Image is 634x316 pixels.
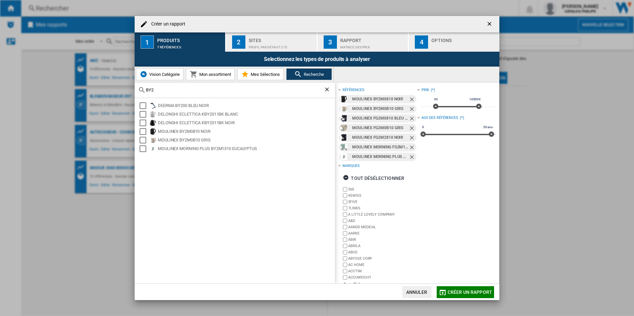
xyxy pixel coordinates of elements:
label: 7LINKS [348,206,417,211]
div: 1 [141,35,154,49]
label: 360 [348,187,417,192]
ng-md-icon: getI18NText('BUTTONS.CLOSE_DIALOG') [486,21,494,28]
div: références [343,87,364,93]
input: brand.name [343,269,347,273]
ng-md-icon: Retirer [409,125,416,133]
span: 30 ans [482,125,494,130]
label: 5FIVE [348,199,417,204]
md-checkbox: Select [140,128,150,135]
div: Age des références [421,115,458,121]
ng-md-icon: Retirer [409,96,416,104]
label: ABUS [348,250,417,255]
ng-md-icon: Retirer [409,154,416,162]
span: Vision Catégorie [148,72,180,77]
div: Matrice des prix [340,42,406,49]
button: getI18NText('BUTTONS.CLOSE_DIALOG') [483,18,497,31]
label: ABYSSE CORP [348,256,417,261]
div: MOULINEX MORNING PLUS BY2M1310 EUCALYPTUS [352,153,408,161]
div: 7 références [157,42,222,49]
div: MOULINEX MORNING FG2M1310 EUCALYPTUS [352,143,408,151]
img: wiser-icon-blue.png [140,70,148,78]
div: Selectionnez les types de produits à analyser [135,52,499,67]
img: 3045387290245_h_f_l_0 [341,105,347,112]
div: MOULINEX BY2M0810 NOIR [158,128,334,135]
button: 3 Rapport Matrice des prix [318,32,409,52]
img: MA21CA102MOULEEFVB-a984658037-43-nw.jpg [341,153,347,160]
img: MA21CA102MOULEEFVB-a984658037-43-nw.jpg [150,145,156,152]
img: 8004399032798_h_f_l_0 [150,120,156,126]
button: 1 Produits 7 références [135,32,226,52]
md-checkbox: Select [140,102,150,109]
div: Produits [157,35,222,42]
ng-md-icon: Retirer [409,134,416,142]
label: ACCUWEIGHT [348,275,417,280]
button: 4 Options [409,32,499,52]
div: tout désélectionner [343,172,404,184]
label: AC HOME [348,262,417,267]
div: MOULINEX BY2M0B10 GRIS [158,137,334,143]
span: Mon assortiment [198,72,231,77]
input: Rechercher dans les références [146,87,324,92]
span: Mes Sélections [249,72,280,77]
div: DELONGHI ECLETTICA KBY2011BK BLANC [158,111,334,118]
md-checkbox: Select [140,137,150,143]
ng-md-icon: Retirer [409,115,416,123]
label: A LITTLE LOVELY COMPANY [348,212,417,217]
span: Recherche [302,72,324,77]
ng-md-icon: Retirer [409,144,416,152]
input: brand.name [343,193,347,198]
input: brand.name [343,219,347,223]
div: MOULINEX MORNING PLUS BY2M1310 EUCALYPTUS [158,145,334,152]
span: 0€ [433,97,439,102]
img: by2m0810-by2m0810.jpg [150,128,156,135]
img: fg2m2810-fg2m2810.jpg [341,134,347,141]
input: brand.name [343,263,347,267]
img: 8004399032804_h_f_l_0 [150,111,156,118]
div: DELONGHI ECLETTICA KBY2011BK NOIR [158,120,334,126]
img: fg2m0810-fg2m0810.jpg [341,115,347,122]
div: Profil par défaut (15) [249,42,314,49]
input: brand.name [343,256,347,261]
div: DEERMA BY200 BLEU NOIR [158,102,334,109]
input: brand.name [343,237,347,242]
label: 4SWISS [348,193,417,198]
div: MOULINEX BY2M0810 NOIR [352,95,408,103]
button: Annuler [402,286,431,298]
label: ABRILA [348,243,417,248]
button: tout désélectionner [341,172,406,184]
div: MOULINEX BY2M0B10 GRIS [352,105,408,113]
span: Créer un rapport [448,290,492,295]
img: 71HCYBSA9eL.__AC_SX300_SY300_QL70_ML2_.jpg [341,144,347,150]
input: brand.name [343,244,347,248]
input: brand.name [343,231,347,236]
button: Mes Sélections [237,68,284,80]
md-checkbox: Select [140,120,150,126]
input: brand.name [343,200,347,204]
input: brand.name [343,250,347,254]
div: Marques [343,163,359,169]
input: brand.name [343,187,347,191]
img: Aspirateur-sans-fil-Deerma-DEM-BY200.jpg [150,102,156,109]
div: MOULINEX FG2M2810 NOIR [352,133,408,142]
div: Prix [421,87,429,93]
div: Options [431,35,497,42]
h4: Créer un rapport [148,21,186,27]
div: +Tout afficher [342,282,417,287]
ng-md-icon: Retirer [409,106,416,114]
div: Rapport [340,35,406,42]
img: 3045387290245_h_f_l_0 [150,137,156,143]
input: brand.name [343,212,347,217]
label: A&D [348,218,417,223]
span: 10000€ [468,97,482,102]
div: MOULINEX FG2M0B10 GRIS [352,124,408,132]
img: by2m0810-by2m0810.jpg [341,96,347,102]
label: ABIR [348,237,417,242]
div: 3 [324,35,337,49]
div: MOULINEX FG2M0810 BLEU NUIT [352,114,408,123]
button: Vision Catégorie [136,68,183,80]
label: AANDD MEDICAL [348,225,417,230]
img: 3045387290580_h_f_l_0 [341,125,347,131]
label: AARKE [348,231,417,236]
ng-md-icon: Effacer la recherche [324,86,332,94]
md-checkbox: Select [140,111,150,118]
